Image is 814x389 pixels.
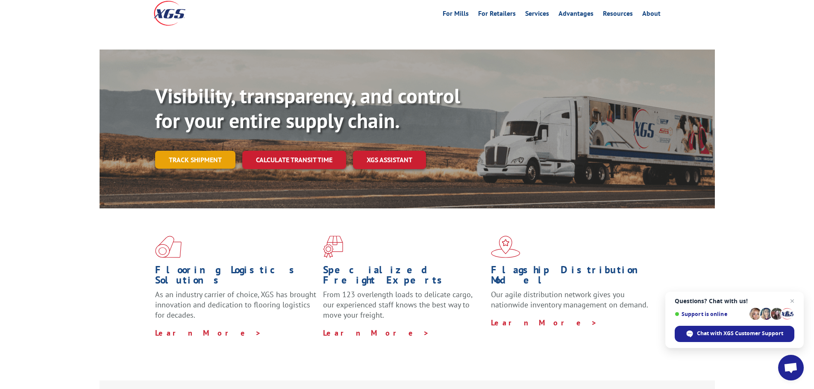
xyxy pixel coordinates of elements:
[491,265,652,290] h1: Flagship Distribution Model
[443,10,469,20] a: For Mills
[491,318,597,328] a: Learn More >
[491,236,520,258] img: xgs-icon-flagship-distribution-model-red
[155,236,182,258] img: xgs-icon-total-supply-chain-intelligence-red
[353,151,426,169] a: XGS ASSISTANT
[558,10,594,20] a: Advantages
[642,10,661,20] a: About
[697,330,783,337] span: Chat with XGS Customer Support
[675,298,794,304] span: Questions? Chat with us!
[242,151,346,169] a: Calculate transit time
[478,10,516,20] a: For Retailers
[155,328,262,338] a: Learn More >
[155,290,316,320] span: As an industry carrier of choice, XGS has brought innovation and dedication to flooring logistics...
[675,311,746,317] span: Support is online
[323,236,343,258] img: xgs-icon-focused-on-flooring-red
[491,290,648,310] span: Our agile distribution network gives you nationwide inventory management on demand.
[603,10,633,20] a: Resources
[155,82,460,134] b: Visibility, transparency, and control for your entire supply chain.
[787,296,797,306] span: Close chat
[155,265,317,290] h1: Flooring Logistics Solutions
[525,10,549,20] a: Services
[323,265,485,290] h1: Specialized Freight Experts
[675,326,794,342] div: Chat with XGS Customer Support
[778,355,804,380] div: Open chat
[323,328,429,338] a: Learn More >
[155,151,235,169] a: Track shipment
[323,290,485,328] p: From 123 overlength loads to delicate cargo, our experienced staff knows the best way to move you...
